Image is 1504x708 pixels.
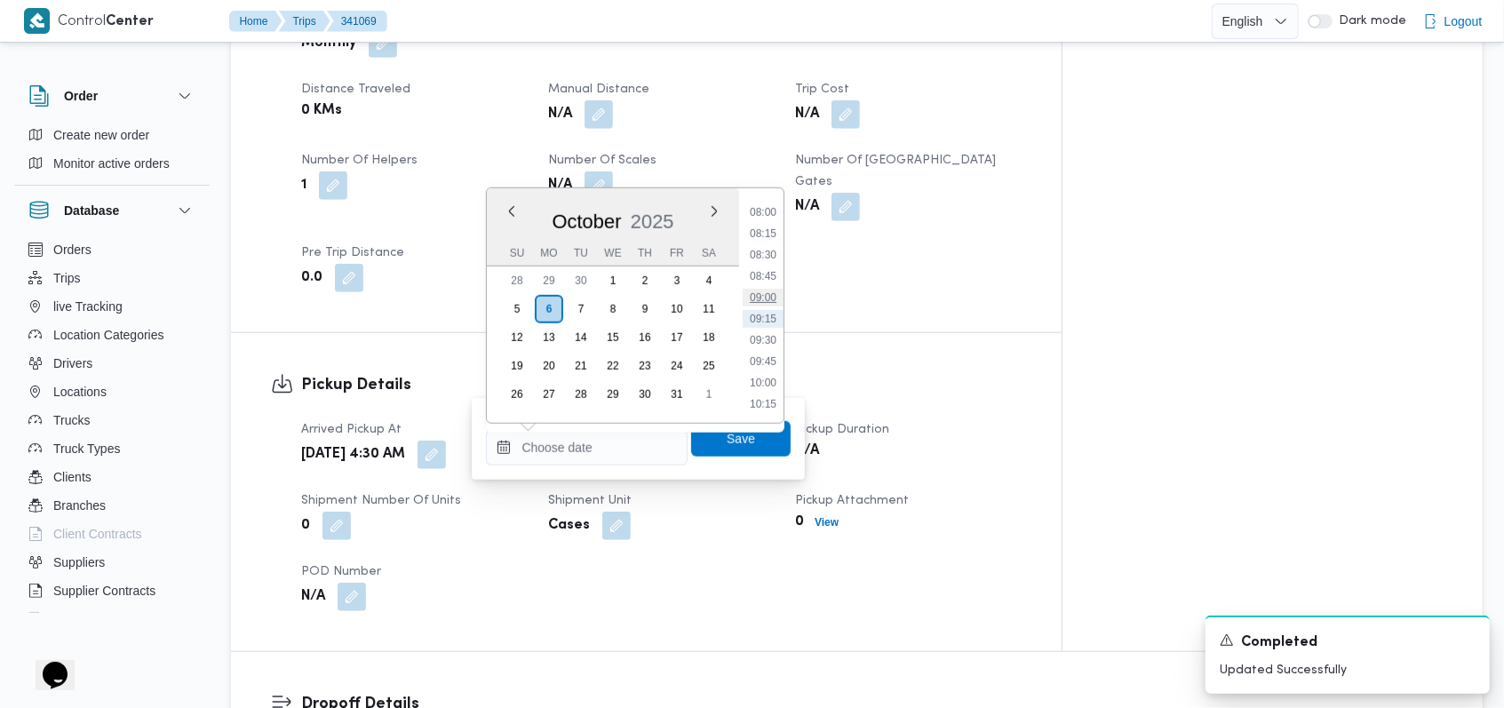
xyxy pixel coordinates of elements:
span: Trips [53,267,81,289]
p: Updated Successfully [1220,661,1476,680]
li: 08:30 [743,246,784,264]
div: day-11 [695,295,723,323]
li: 09:00 [743,289,784,306]
div: day-6 [535,295,563,323]
li: 09:45 [743,353,784,370]
li: 10:15 [743,395,784,413]
div: day-30 [567,266,595,295]
button: Supplier Contracts [21,577,203,605]
span: Shipment Unit [548,495,632,506]
div: day-9 [631,295,659,323]
div: day-8 [599,295,627,323]
b: N/A [795,441,819,462]
span: Suppliers [53,552,105,573]
button: Order [28,85,195,107]
b: View [815,516,839,529]
span: Devices [53,609,98,630]
button: 341069 [327,11,387,32]
div: day-2 [631,266,659,295]
b: N/A [548,175,572,196]
span: Save [727,428,755,449]
span: Supplier Contracts [53,580,155,601]
span: Number of Helpers [301,155,418,166]
button: Devices [21,605,203,633]
b: [DATE] 4:30 AM [301,444,405,465]
b: 0 KMs [301,100,342,122]
div: day-29 [535,266,563,295]
button: Save [691,421,791,457]
span: 2025 [631,211,674,233]
span: Logout [1444,11,1483,32]
div: day-27 [535,380,563,409]
div: We [599,241,627,266]
b: N/A [795,196,819,218]
div: month-2025-10 [501,266,725,409]
span: Dark mode [1333,14,1407,28]
div: day-13 [535,323,563,352]
div: Tu [567,241,595,266]
span: Completed [1241,632,1317,654]
b: 0 [301,515,310,537]
div: Th [631,241,659,266]
iframe: chat widget [18,637,75,690]
button: Trucks [21,406,203,434]
li: 10:00 [743,374,784,392]
button: Clients [21,463,203,491]
button: Truck Types [21,434,203,463]
div: day-7 [567,295,595,323]
span: Truck Types [53,438,120,459]
span: Monitor active orders [53,153,170,174]
button: Create new order [21,121,203,149]
li: 08:45 [743,267,784,285]
div: Button. Open the month selector. October is currently selected. [552,210,623,234]
li: 08:15 [743,225,784,243]
button: Drivers [21,349,203,378]
div: Su [503,241,531,266]
div: day-30 [631,380,659,409]
div: day-12 [503,323,531,352]
span: Trip Cost [795,84,849,95]
div: day-29 [599,380,627,409]
div: day-16 [631,323,659,352]
b: 0.0 [301,267,322,289]
span: Number of Scales [548,155,657,166]
div: day-19 [503,352,531,380]
h3: Order [64,85,98,107]
input: Press the down key to enter a popover containing a calendar. Press the escape key to close the po... [486,430,688,465]
div: day-21 [567,352,595,380]
button: Home [229,11,282,32]
button: Monitor active orders [21,149,203,178]
div: day-1 [599,266,627,295]
div: day-23 [631,352,659,380]
span: live Tracking [53,296,123,317]
div: Database [14,235,210,620]
span: Locations [53,381,107,402]
div: Fr [663,241,691,266]
div: day-24 [663,352,691,380]
span: Manual Distance [548,84,649,95]
span: Number of [GEOGRAPHIC_DATA] Gates [795,155,996,187]
span: Pre Trip Distance [301,247,404,259]
button: live Tracking [21,292,203,321]
div: Mo [535,241,563,266]
div: Notification [1220,632,1476,654]
div: Order [14,121,210,185]
span: Pickup Duration [795,424,889,435]
span: Drivers [53,353,92,374]
span: POD Number [301,566,381,577]
div: day-26 [503,380,531,409]
img: X8yXhbKr1z7QwAAAABJRU5ErkJggg== [24,8,50,34]
b: 0 [795,512,804,533]
li: 08:00 [743,203,784,221]
button: Previous Month [505,204,519,219]
span: Create new order [53,124,149,146]
button: Location Categories [21,321,203,349]
div: day-22 [599,352,627,380]
span: Clients [53,466,92,488]
button: Locations [21,378,203,406]
div: Button. Open the year selector. 2025 is currently selected. [630,210,675,234]
li: 09:30 [743,331,784,349]
div: day-20 [535,352,563,380]
span: Distance Traveled [301,84,410,95]
div: day-28 [567,380,595,409]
